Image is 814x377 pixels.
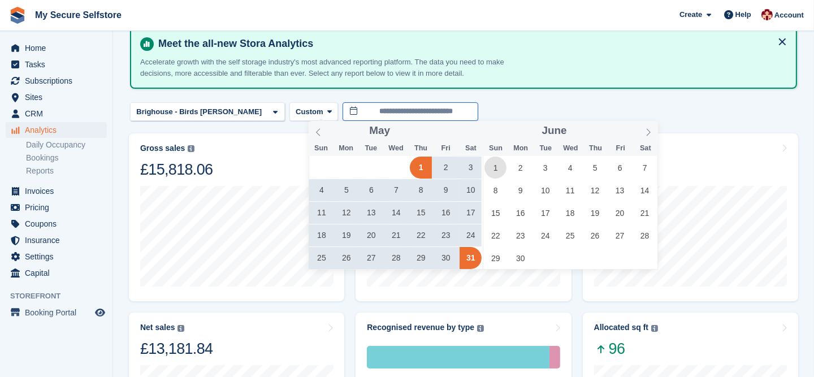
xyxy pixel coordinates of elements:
[6,73,107,89] a: menu
[460,157,482,179] span: May 3, 2025
[385,247,407,269] span: May 28, 2025
[484,247,506,269] span: June 29, 2025
[483,145,508,152] span: Sun
[335,179,357,201] span: May 5, 2025
[634,224,656,246] span: June 28, 2025
[367,323,474,332] div: Recognised revenue by type
[25,106,93,122] span: CRM
[385,179,407,201] span: May 7, 2025
[10,291,112,302] span: Storefront
[369,125,390,136] span: May
[26,166,107,176] a: Reports
[484,179,506,201] span: June 8, 2025
[435,247,457,269] span: May 30, 2025
[435,202,457,224] span: May 16, 2025
[6,40,107,56] a: menu
[6,183,107,199] a: menu
[360,202,382,224] span: May 13, 2025
[460,202,482,224] span: May 17, 2025
[385,224,407,246] span: May 21, 2025
[25,305,93,320] span: Booking Portal
[584,157,606,179] span: June 5, 2025
[177,325,184,332] img: icon-info-grey-7440780725fd019a000dd9b08b2336e03edf1995a4989e88bcd33f0948082b44.svg
[140,160,213,179] div: £15,818.06
[584,202,606,224] span: June 19, 2025
[534,179,556,201] span: June 10, 2025
[559,179,581,201] span: June 11, 2025
[9,7,26,24] img: stora-icon-8386f47178a22dfd0bd8f6a31ec36ba5ce8667c1dd55bd0f319d3a0aa187defe.svg
[6,200,107,215] a: menu
[484,157,506,179] span: June 1, 2025
[410,179,432,201] span: May 8, 2025
[559,157,581,179] span: June 4, 2025
[534,157,556,179] span: June 3, 2025
[6,89,107,105] a: menu
[410,202,432,224] span: May 15, 2025
[484,202,506,224] span: June 15, 2025
[309,145,334,152] span: Sun
[509,247,531,269] span: June 30, 2025
[509,157,531,179] span: June 2, 2025
[509,179,531,201] span: June 9, 2025
[26,140,107,150] a: Daily Occupancy
[310,179,332,201] span: May 4, 2025
[25,89,93,105] span: Sites
[558,145,583,152] span: Wed
[509,224,531,246] span: June 23, 2025
[533,145,558,152] span: Tue
[458,145,483,152] span: Sat
[435,224,457,246] span: May 23, 2025
[335,224,357,246] span: May 19, 2025
[6,106,107,122] a: menu
[559,202,581,224] span: June 18, 2025
[140,323,175,332] div: Net sales
[410,224,432,246] span: May 22, 2025
[390,125,426,137] input: Year
[534,224,556,246] span: June 24, 2025
[360,179,382,201] span: May 6, 2025
[634,157,656,179] span: June 7, 2025
[434,145,458,152] span: Fri
[460,179,482,201] span: May 10, 2025
[609,202,631,224] span: June 20, 2025
[360,224,382,246] span: May 20, 2025
[31,6,126,24] a: My Secure Selfstore
[26,153,107,163] a: Bookings
[509,202,531,224] span: June 16, 2025
[25,122,93,138] span: Analytics
[188,145,194,152] img: icon-info-grey-7440780725fd019a000dd9b08b2336e03edf1995a4989e88bcd33f0948082b44.svg
[93,306,107,319] a: Preview store
[477,325,484,332] img: icon-info-grey-7440780725fd019a000dd9b08b2336e03edf1995a4989e88bcd33f0948082b44.svg
[634,179,656,201] span: June 14, 2025
[594,323,648,332] div: Allocated sq ft
[609,157,631,179] span: June 6, 2025
[6,265,107,281] a: menu
[435,157,457,179] span: May 2, 2025
[335,247,357,269] span: May 26, 2025
[310,247,332,269] span: May 25, 2025
[385,202,407,224] span: May 14, 2025
[25,183,93,199] span: Invoices
[608,145,633,152] span: Fri
[567,125,603,137] input: Year
[633,145,658,152] span: Sat
[594,339,658,358] span: 96
[25,265,93,281] span: Capital
[140,339,213,358] div: £13,181.84
[410,157,432,179] span: May 1, 2025
[6,216,107,232] a: menu
[6,232,107,248] a: menu
[25,40,93,56] span: Home
[508,145,533,152] span: Mon
[310,202,332,224] span: May 11, 2025
[25,200,93,215] span: Pricing
[584,179,606,201] span: June 12, 2025
[559,224,581,246] span: June 25, 2025
[651,325,658,332] img: icon-info-grey-7440780725fd019a000dd9b08b2336e03edf1995a4989e88bcd33f0948082b44.svg
[25,249,93,265] span: Settings
[25,216,93,232] span: Coupons
[289,102,338,121] button: Custom
[358,145,383,152] span: Tue
[460,247,482,269] span: May 31, 2025
[135,106,266,118] div: Brighouse - Birds [PERSON_NAME]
